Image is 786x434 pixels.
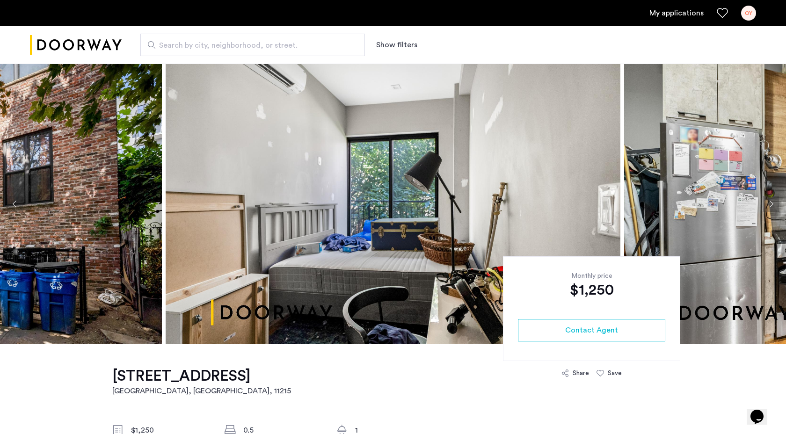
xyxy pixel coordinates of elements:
div: Share [573,369,589,378]
h1: [STREET_ADDRESS] [112,367,291,385]
div: Monthly price [518,271,665,281]
a: Favorites [717,7,728,19]
div: Save [608,369,622,378]
a: Cazamio logo [30,28,122,63]
span: Search by city, neighborhood, or street. [159,40,339,51]
input: Apartment Search [140,34,365,56]
button: Previous apartment [7,196,23,212]
div: OY [741,6,756,21]
img: apartment [166,64,620,344]
button: Show or hide filters [376,39,417,51]
a: [STREET_ADDRESS][GEOGRAPHIC_DATA], [GEOGRAPHIC_DATA], 11215 [112,367,291,397]
div: $1,250 [518,281,665,299]
h2: [GEOGRAPHIC_DATA], [GEOGRAPHIC_DATA] , 11215 [112,385,291,397]
button: button [518,319,665,341]
span: Contact Agent [565,325,618,336]
img: logo [30,28,122,63]
button: Next apartment [763,196,779,212]
iframe: chat widget [747,397,777,425]
a: My application [649,7,704,19]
